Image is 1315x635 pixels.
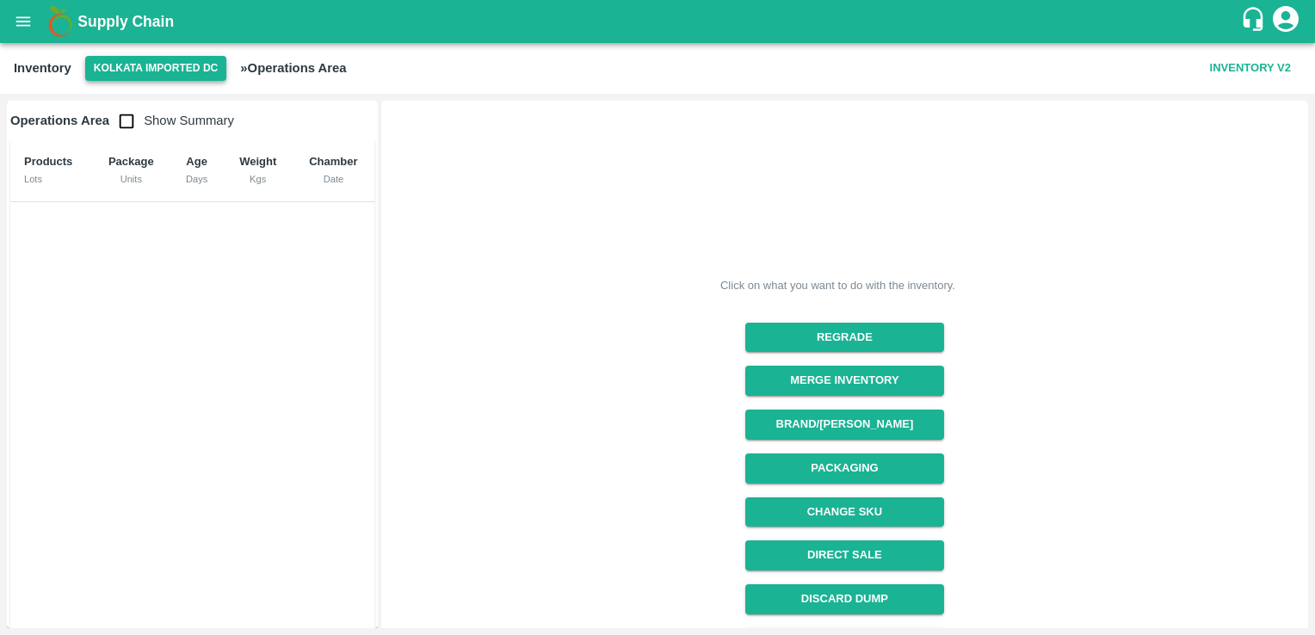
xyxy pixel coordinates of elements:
[745,366,944,396] button: Merge Inventory
[106,171,157,187] div: Units
[745,323,944,353] button: Regrade
[184,171,210,187] div: Days
[1203,53,1298,83] button: Inventory V2
[745,540,944,570] button: Direct Sale
[240,61,346,75] b: » Operations Area
[745,497,944,527] button: Change SKU
[10,114,109,127] b: Operations Area
[24,171,78,187] div: Lots
[306,171,361,187] div: Date
[14,61,71,75] b: Inventory
[186,155,207,168] b: Age
[720,277,955,294] div: Click on what you want to do with the inventory.
[237,171,279,187] div: Kgs
[1240,6,1270,37] div: customer-support
[1270,3,1301,40] div: account of current user
[3,2,43,41] button: open drawer
[745,453,944,484] button: Packaging
[77,13,174,30] b: Supply Chain
[108,155,154,168] b: Package
[745,584,944,614] button: Discard Dump
[85,56,227,81] button: Select DC
[24,155,72,168] b: Products
[77,9,1240,34] a: Supply Chain
[109,114,234,127] span: Show Summary
[309,155,357,168] b: Chamber
[43,4,77,39] img: logo
[239,155,276,168] b: Weight
[745,410,944,440] button: Brand/[PERSON_NAME]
